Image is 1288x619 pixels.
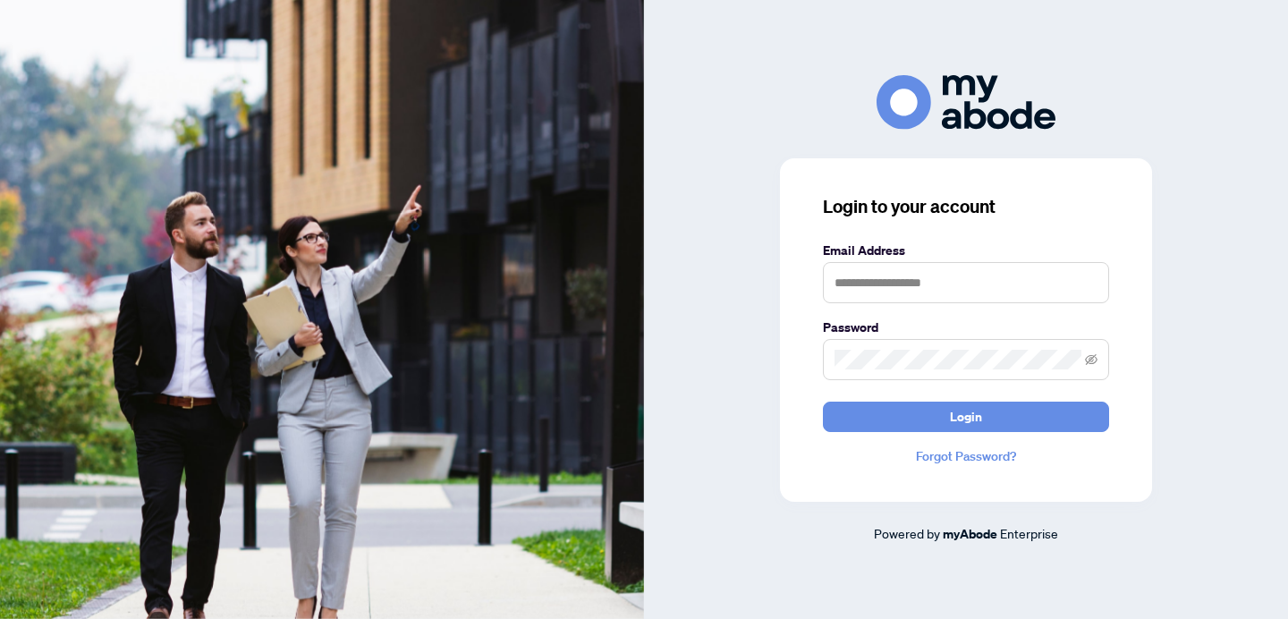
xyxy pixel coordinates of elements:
span: Login [950,403,982,431]
h3: Login to your account [823,194,1109,219]
label: Email Address [823,241,1109,260]
a: Forgot Password? [823,446,1109,466]
label: Password [823,318,1109,337]
span: Enterprise [1000,525,1058,541]
span: Powered by [874,525,940,541]
button: Login [823,402,1109,432]
img: ma-logo [877,75,1055,130]
span: eye-invisible [1085,353,1097,366]
a: myAbode [943,524,997,544]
